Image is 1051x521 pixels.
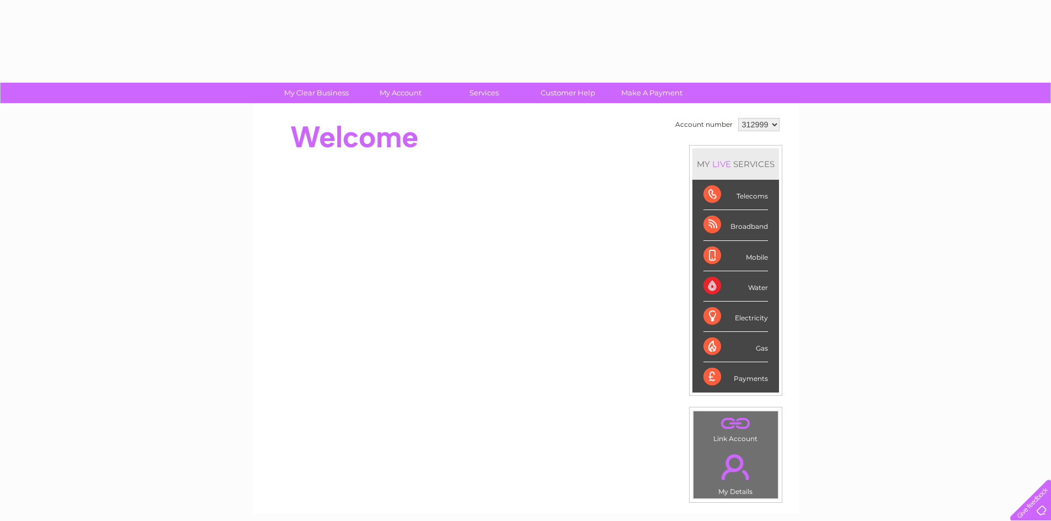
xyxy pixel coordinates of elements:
[703,271,768,302] div: Water
[696,414,775,433] a: .
[606,83,697,103] a: Make A Payment
[703,332,768,362] div: Gas
[710,159,733,169] div: LIVE
[693,411,778,445] td: Link Account
[271,83,362,103] a: My Clear Business
[522,83,613,103] a: Customer Help
[673,115,735,134] td: Account number
[355,83,446,103] a: My Account
[703,302,768,332] div: Electricity
[692,148,779,180] div: MY SERVICES
[693,445,778,499] td: My Details
[696,448,775,486] a: .
[703,241,768,271] div: Mobile
[703,180,768,210] div: Telecoms
[703,362,768,392] div: Payments
[439,83,530,103] a: Services
[703,210,768,240] div: Broadband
